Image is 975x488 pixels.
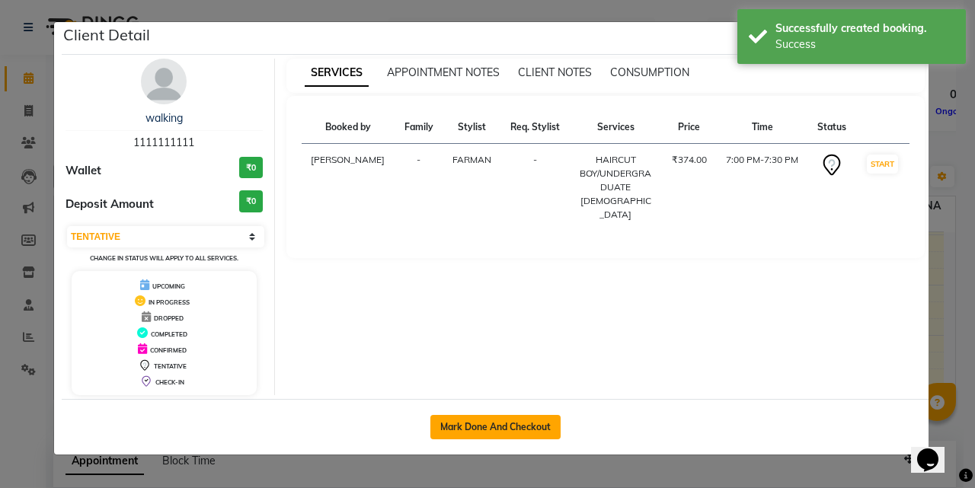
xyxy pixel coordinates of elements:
[911,427,960,473] iframe: chat widget
[716,111,808,144] th: Time
[518,65,592,79] span: CLIENT NOTES
[395,144,443,231] td: -
[452,154,491,165] span: FARMAN
[302,144,395,231] td: [PERSON_NAME]
[671,153,707,167] div: ₹374.00
[155,378,184,386] span: CHECK-IN
[570,111,663,144] th: Services
[133,136,194,149] span: 1111111111
[63,24,150,46] h5: Client Detail
[149,298,190,306] span: IN PROGRESS
[151,330,187,338] span: COMPLETED
[145,111,183,125] a: walking
[500,144,569,231] td: -
[66,196,154,213] span: Deposit Amount
[239,157,263,179] h3: ₹0
[66,162,101,180] span: Wallet
[305,59,369,87] span: SERVICES
[141,59,187,104] img: avatar
[610,65,689,79] span: CONSUMPTION
[716,144,808,231] td: 7:00 PM-7:30 PM
[150,346,187,354] span: CONFIRMED
[775,37,954,53] div: Success
[500,111,569,144] th: Req. Stylist
[90,254,238,262] small: Change in status will apply to all services.
[808,111,856,144] th: Status
[395,111,443,144] th: Family
[867,155,898,174] button: START
[302,111,395,144] th: Booked by
[154,362,187,370] span: TENTATIVE
[662,111,716,144] th: Price
[239,190,263,212] h3: ₹0
[387,65,500,79] span: APPOINTMENT NOTES
[579,153,654,222] div: HAIRCUT BOY/UNDERGRADUATE [DEMOGRAPHIC_DATA]
[775,21,954,37] div: Successfully created booking.
[443,111,500,144] th: Stylist
[154,314,184,322] span: DROPPED
[152,282,185,290] span: UPCOMING
[430,415,561,439] button: Mark Done And Checkout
